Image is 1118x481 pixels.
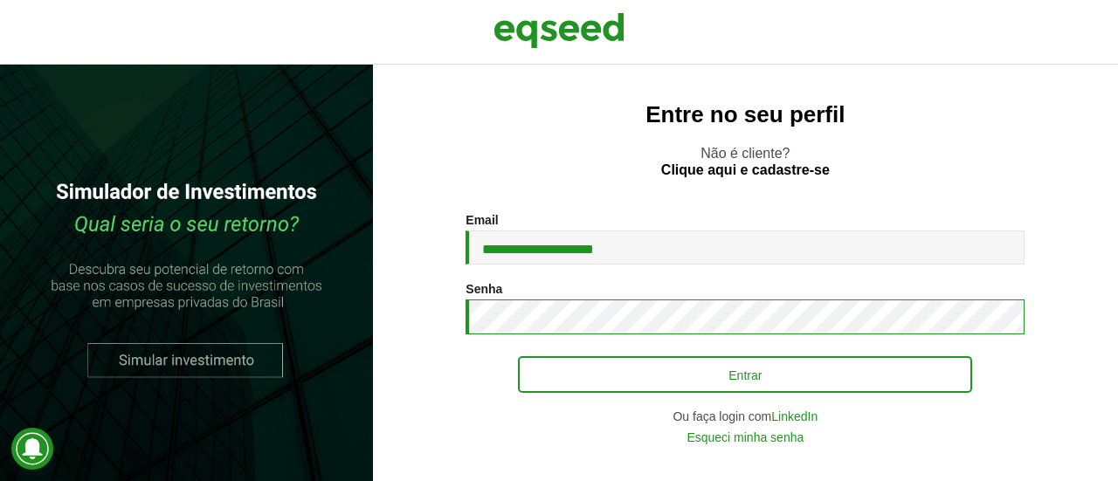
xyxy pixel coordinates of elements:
[408,145,1083,178] p: Não é cliente?
[466,283,502,295] label: Senha
[687,431,804,443] a: Esqueci minha senha
[466,410,1025,423] div: Ou faça login com
[661,163,830,177] a: Clique aqui e cadastre-se
[518,356,972,393] button: Entrar
[493,9,625,52] img: EqSeed Logo
[771,410,818,423] a: LinkedIn
[408,102,1083,127] h2: Entre no seu perfil
[466,214,498,226] label: Email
